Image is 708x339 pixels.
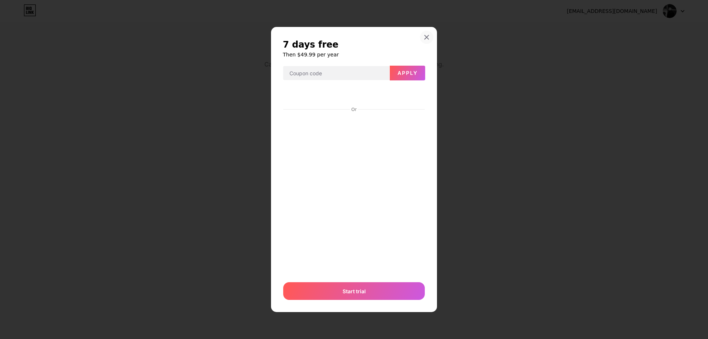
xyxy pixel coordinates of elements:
div: Or [350,107,358,113]
span: Start trial [343,287,366,295]
span: 7 days free [283,39,339,51]
span: Apply [398,70,418,76]
input: Coupon code [283,66,389,81]
button: Apply [390,66,425,80]
iframe: Bảo mật khung nút thanh toán [283,87,425,104]
iframe: Bảo mật khung nhập liệu thanh toán [282,113,426,275]
h6: Then $49.99 per year [283,51,425,58]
